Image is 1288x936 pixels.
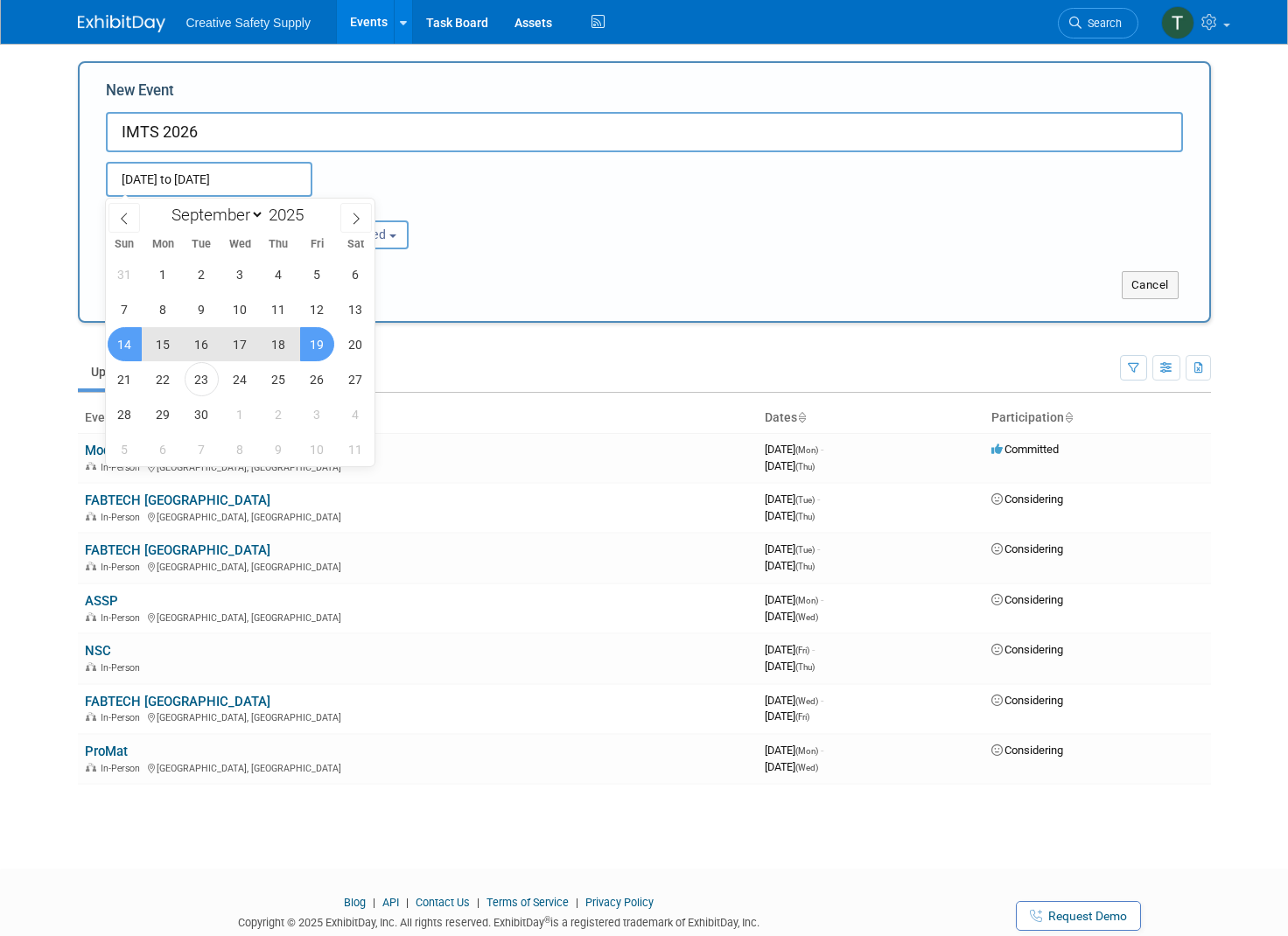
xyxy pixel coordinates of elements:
span: | [402,896,413,909]
span: September 1, 2025 [146,257,180,291]
span: (Tue) [795,545,815,555]
button: Cancel [1122,271,1179,299]
span: September 28, 2025 [108,397,142,431]
span: [DATE] [765,694,823,707]
img: In-Person Event [86,662,96,671]
span: (Thu) [795,462,815,471]
span: September 25, 2025 [262,362,296,396]
span: September 18, 2025 [262,327,296,361]
span: [DATE] [765,593,823,606]
span: | [571,896,583,909]
span: Thu [259,239,297,250]
img: In-Person Event [86,462,96,471]
span: Considering [991,744,1063,757]
span: September 9, 2025 [185,292,219,326]
span: (Wed) [795,763,818,772]
span: Wed [220,239,259,250]
span: October 10, 2025 [300,432,334,466]
span: September 22, 2025 [146,362,180,396]
span: [DATE] [765,509,815,522]
span: October 2, 2025 [262,397,296,431]
span: October 4, 2025 [339,397,373,431]
span: September 10, 2025 [223,292,257,326]
a: FABTECH [GEOGRAPHIC_DATA] [85,542,270,558]
div: Attendance / Format: [106,197,263,220]
input: Start Date - End Date [106,162,312,197]
span: October 11, 2025 [339,432,373,466]
span: Considering [991,542,1063,555]
span: September 11, 2025 [262,292,296,326]
span: Committed [991,443,1059,456]
a: FABTECH [GEOGRAPHIC_DATA] [85,492,270,508]
span: Mon [143,239,182,250]
div: Participation: [290,197,447,220]
span: [DATE] [765,744,823,757]
span: - [821,744,823,757]
span: - [812,643,815,656]
img: In-Person Event [86,712,96,721]
span: (Mon) [795,746,818,756]
span: September 23, 2025 [185,362,219,396]
span: September 16, 2025 [185,327,219,361]
a: Modex [85,443,124,458]
span: September 21, 2025 [108,362,142,396]
a: Terms of Service [486,896,569,909]
label: New Event [106,80,174,108]
a: Contact Us [416,896,470,909]
span: September 24, 2025 [223,362,257,396]
span: Considering [991,694,1063,707]
img: ExhibitDay [78,15,165,32]
span: (Fri) [795,712,809,722]
div: [GEOGRAPHIC_DATA], [GEOGRAPHIC_DATA] [85,509,751,523]
th: Dates [758,403,984,433]
span: In-Person [101,612,145,624]
span: (Tue) [795,495,815,505]
th: Participation [984,403,1211,433]
div: [GEOGRAPHIC_DATA], [GEOGRAPHIC_DATA] [85,709,751,723]
span: (Thu) [795,662,815,672]
span: [DATE] [765,760,818,773]
input: Year [264,205,317,225]
span: - [817,542,820,555]
span: In-Person [101,712,145,723]
span: - [817,492,820,506]
span: Considering [991,643,1063,656]
span: October 3, 2025 [300,397,334,431]
img: In-Person Event [86,562,96,570]
span: September 30, 2025 [185,397,219,431]
span: (Thu) [795,562,815,571]
span: (Wed) [795,696,818,706]
span: [DATE] [765,709,809,723]
span: October 8, 2025 [223,432,257,466]
span: Considering [991,593,1063,606]
span: October 5, 2025 [108,432,142,466]
select: Month [164,204,264,226]
span: September 5, 2025 [300,257,334,291]
a: Privacy Policy [585,896,654,909]
span: In-Person [101,662,145,674]
span: Sun [106,239,144,250]
span: September 13, 2025 [339,292,373,326]
span: September 29, 2025 [146,397,180,431]
a: Search [1058,8,1138,38]
span: [DATE] [765,559,815,572]
a: Request Demo [1016,901,1141,931]
div: [GEOGRAPHIC_DATA], [GEOGRAPHIC_DATA] [85,559,751,573]
span: October 1, 2025 [223,397,257,431]
span: September 4, 2025 [262,257,296,291]
a: Blog [344,896,366,909]
a: Upcoming7 [78,355,176,388]
span: August 31, 2025 [108,257,142,291]
div: [GEOGRAPHIC_DATA], [GEOGRAPHIC_DATA] [85,459,751,473]
span: Tue [182,239,220,250]
span: In-Person [101,562,145,573]
div: Copyright © 2025 ExhibitDay, Inc. All rights reserved. ExhibitDay is a registered trademark of Ex... [78,911,921,931]
img: In-Person Event [86,763,96,772]
span: In-Person [101,763,145,774]
span: September 3, 2025 [223,257,257,291]
input: Name of Trade Show / Conference [106,112,1183,152]
span: [DATE] [765,643,815,656]
span: Creative Safety Supply [186,16,311,30]
a: FABTECH [GEOGRAPHIC_DATA] [85,694,270,709]
span: [DATE] [765,610,818,623]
